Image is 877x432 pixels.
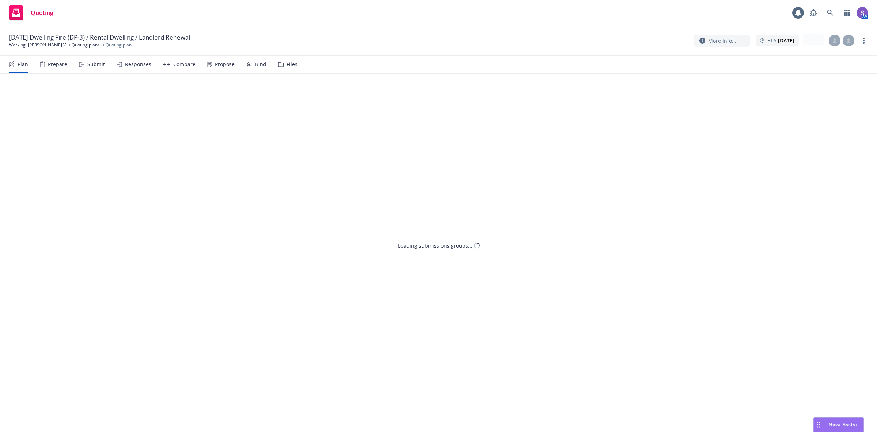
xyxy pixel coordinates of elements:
strong: [DATE] [778,37,794,44]
div: Compare [173,61,195,67]
span: Quoting plan [106,42,132,48]
a: Search [823,5,838,20]
span: ETA : [767,37,794,44]
div: Responses [125,61,151,67]
a: Report a Bug [806,5,821,20]
div: Drag to move [814,418,823,432]
button: Nova Assist [813,417,864,432]
div: Loading submissions groups... [398,242,472,249]
span: [DATE] Dwelling Fire (DP-3) / Rental Dwelling / Landlord Renewal [9,33,190,42]
a: Quoting [6,3,56,23]
span: More info... [708,37,736,45]
div: Bind [255,61,266,67]
span: Quoting [31,10,53,16]
span: Nova Assist [829,421,858,428]
img: photo [857,7,868,19]
a: Quoting plans [72,42,100,48]
a: Working, [PERSON_NAME] V [9,42,66,48]
a: Switch app [840,5,854,20]
div: Plan [18,61,28,67]
a: more [859,36,868,45]
div: Files [286,61,297,67]
div: Submit [87,61,105,67]
button: More info... [694,35,750,47]
div: Prepare [48,61,67,67]
div: Propose [215,61,235,67]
